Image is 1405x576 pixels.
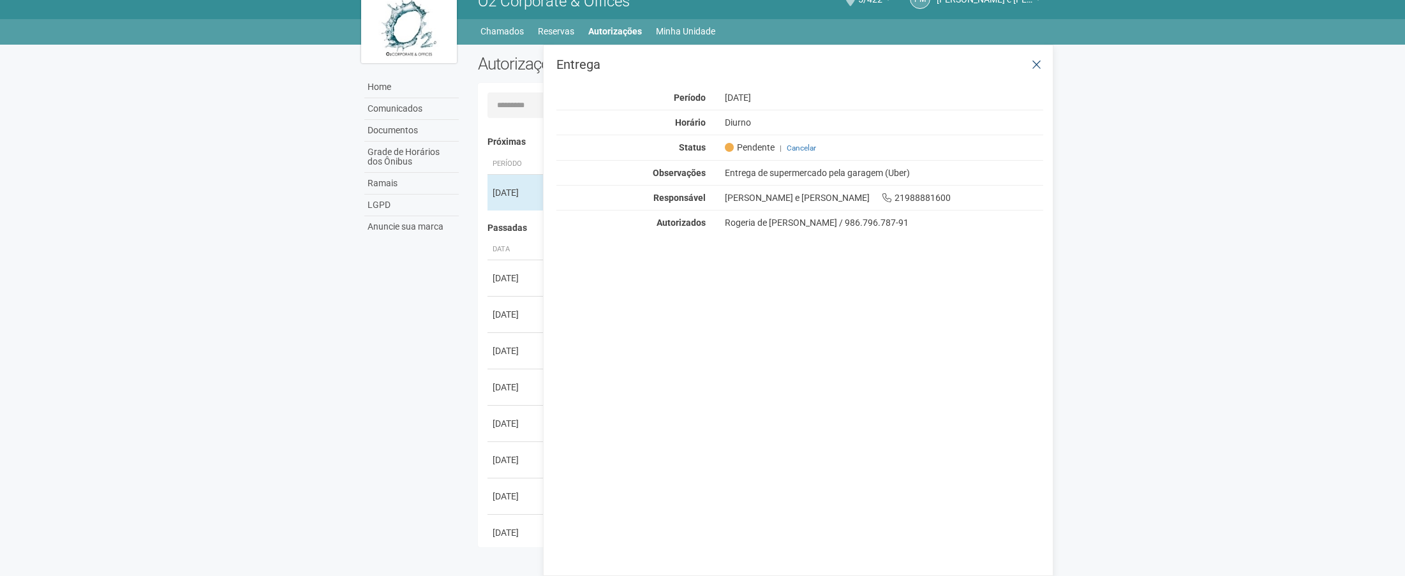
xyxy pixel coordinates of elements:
a: Autorizações [588,22,642,40]
div: [DATE] [493,490,540,503]
div: [DATE] [493,186,540,199]
a: LGPD [364,195,459,216]
h3: Entrega [556,58,1043,71]
div: [DATE] [493,417,540,430]
strong: Horário [675,117,706,128]
span: Pendente [725,142,775,153]
a: Reservas [538,22,574,40]
th: Período [487,154,545,175]
div: [DATE] [493,381,540,394]
a: Cancelar [787,144,816,152]
div: [DATE] [493,344,540,357]
div: [DATE] [493,526,540,539]
a: Minha Unidade [656,22,715,40]
a: Home [364,77,459,98]
h4: Passadas [487,223,1034,233]
a: Ramais [364,173,459,195]
a: Grade de Horários dos Ônibus [364,142,459,173]
strong: Autorizados [657,218,706,228]
a: Comunicados [364,98,459,120]
div: [DATE] [715,92,1053,103]
a: Chamados [480,22,524,40]
div: Rogeria de [PERSON_NAME] / 986.796.787-91 [725,217,1043,228]
div: Entrega de supermercado pela garagem (Uber) [715,167,1053,179]
div: [DATE] [493,454,540,466]
div: [DATE] [493,308,540,321]
th: Data [487,239,545,260]
div: [DATE] [493,272,540,284]
h2: Autorizações [478,54,751,73]
a: Documentos [364,120,459,142]
strong: Observações [653,168,706,178]
strong: Período [674,92,706,103]
strong: Status [679,142,706,152]
a: Anuncie sua marca [364,216,459,237]
div: Diurno [715,117,1053,128]
strong: Responsável [653,193,706,203]
div: [PERSON_NAME] e [PERSON_NAME] 21988881600 [715,192,1053,203]
h4: Próximas [487,137,1034,147]
span: | [780,144,782,152]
